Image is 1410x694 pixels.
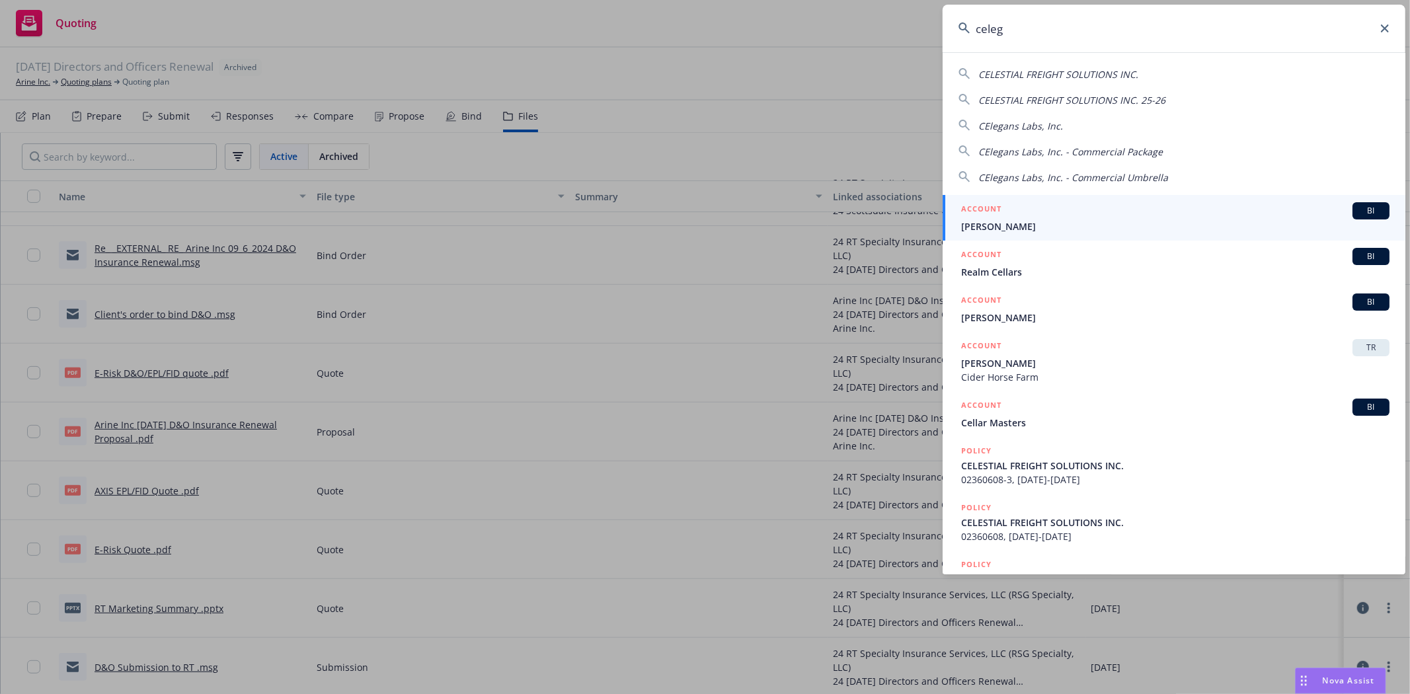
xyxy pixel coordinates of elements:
[961,444,992,457] h5: POLICY
[943,494,1405,551] a: POLICYCELESTIAL FREIGHT SOLUTIONS INC.02360608, [DATE]-[DATE]
[978,94,1165,106] span: CELESTIAL FREIGHT SOLUTIONS INC. 25-26
[961,459,1390,473] span: CELESTIAL FREIGHT SOLUTIONS INC.
[1358,251,1384,262] span: BI
[961,339,1001,355] h5: ACCOUNT
[961,473,1390,486] span: 02360608-3, [DATE]-[DATE]
[943,391,1405,437] a: ACCOUNTBICellar Masters
[961,311,1390,325] span: [PERSON_NAME]
[978,171,1168,184] span: CElegans Labs, Inc. - Commercial Umbrella
[1358,205,1384,217] span: BI
[961,202,1001,218] h5: ACCOUNT
[978,145,1163,158] span: CElegans Labs, Inc. - Commercial Package
[961,558,992,571] h5: POLICY
[978,120,1063,132] span: CElegans Labs, Inc.
[943,551,1405,607] a: POLICYCELESTIAL FREIGHT SOLUTIONS INC. 25-26
[943,5,1405,52] input: Search...
[961,293,1001,309] h5: ACCOUNT
[961,501,992,514] h5: POLICY
[1358,401,1384,413] span: BI
[961,219,1390,233] span: [PERSON_NAME]
[961,248,1001,264] h5: ACCOUNT
[961,416,1390,430] span: Cellar Masters
[1323,675,1375,686] span: Nova Assist
[1358,296,1384,308] span: BI
[943,437,1405,494] a: POLICYCELESTIAL FREIGHT SOLUTIONS INC.02360608-3, [DATE]-[DATE]
[943,332,1405,391] a: ACCOUNTTR[PERSON_NAME]Cider Horse Farm
[961,265,1390,279] span: Realm Cellars
[1358,342,1384,354] span: TR
[961,399,1001,414] h5: ACCOUNT
[943,241,1405,286] a: ACCOUNTBIRealm Cellars
[961,516,1390,529] span: CELESTIAL FREIGHT SOLUTIONS INC.
[961,370,1390,384] span: Cider Horse Farm
[1296,668,1312,693] div: Drag to move
[978,68,1138,81] span: CELESTIAL FREIGHT SOLUTIONS INC.
[943,195,1405,241] a: ACCOUNTBI[PERSON_NAME]
[1295,668,1386,694] button: Nova Assist
[961,529,1390,543] span: 02360608, [DATE]-[DATE]
[943,286,1405,332] a: ACCOUNTBI[PERSON_NAME]
[961,356,1390,370] span: [PERSON_NAME]
[961,572,1390,586] span: CELESTIAL FREIGHT SOLUTIONS INC. 25-26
